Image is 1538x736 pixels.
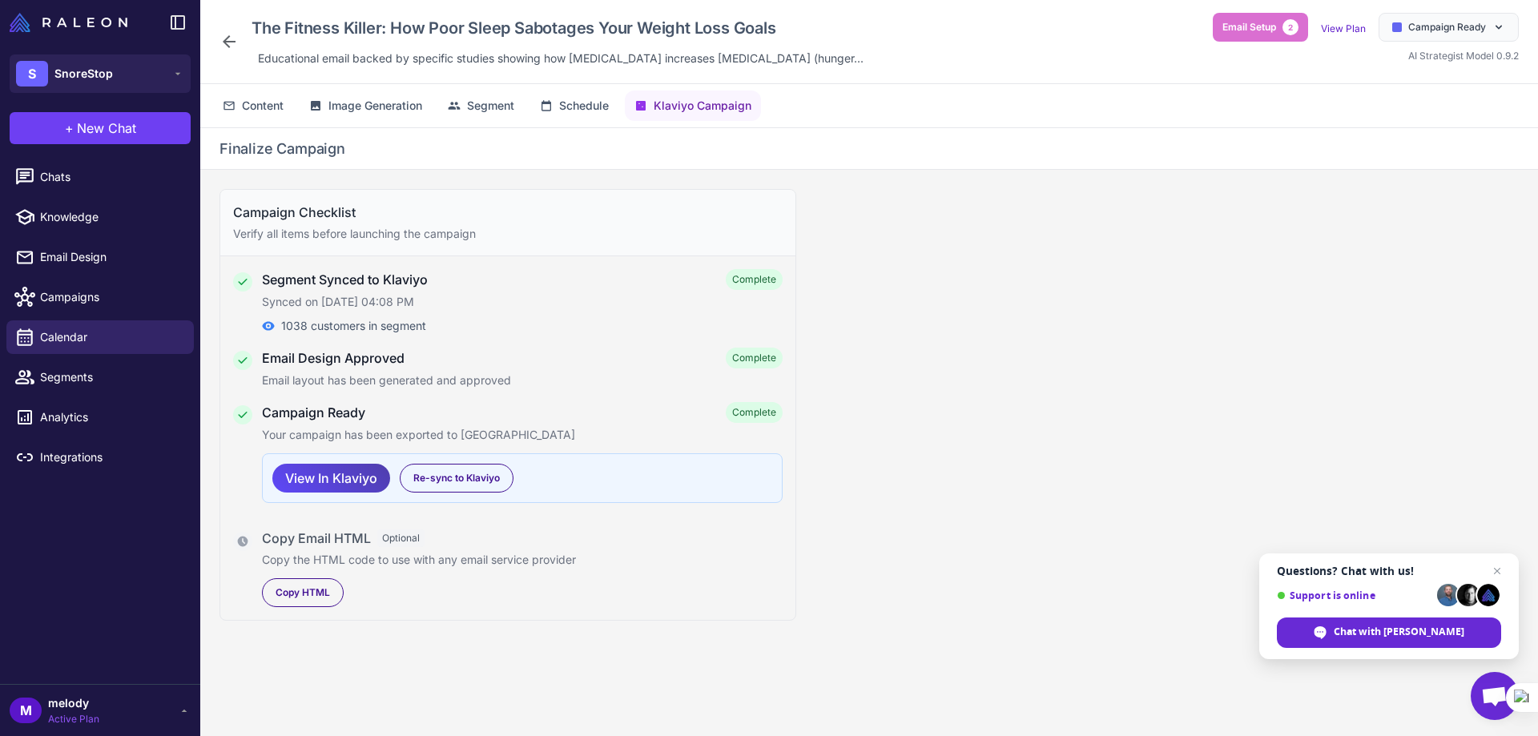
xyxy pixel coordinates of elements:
span: Chats [40,168,181,186]
button: Email Setup2 [1213,13,1308,42]
h3: Campaign Checklist [233,203,783,222]
span: Close chat [1488,561,1507,581]
span: Active Plan [48,712,99,726]
img: Raleon Logo [10,13,127,32]
h4: Campaign Ready [262,403,365,422]
a: Chats [6,160,194,194]
span: 2 [1282,19,1298,35]
a: Email Design [6,240,194,274]
span: Analytics [40,408,181,426]
p: Copy the HTML code to use with any email service provider [262,551,783,569]
a: Analytics [6,400,194,434]
span: Image Generation [328,97,422,115]
span: Chat with [PERSON_NAME] [1334,625,1464,639]
span: Complete [726,348,783,368]
p: Verify all items before launching the campaign [233,225,783,243]
span: Klaviyo Campaign [654,97,751,115]
span: Schedule [559,97,609,115]
p: Your campaign has been exported to [GEOGRAPHIC_DATA] [262,426,783,444]
button: Schedule [530,90,618,121]
a: Campaigns [6,280,194,314]
span: New Chat [77,119,136,138]
button: Klaviyo Campaign [625,90,761,121]
span: View In Klaviyo [285,465,377,493]
span: Questions? Chat with us! [1277,565,1501,577]
span: Segment [467,97,514,115]
span: + [65,119,74,138]
p: Email layout has been generated and approved [262,372,783,389]
span: Content [242,97,284,115]
span: Email Design [40,248,181,266]
a: Integrations [6,440,194,474]
a: View Plan [1321,22,1366,34]
h4: Copy Email HTML [262,529,371,548]
span: 1038 customers in segment [281,317,426,335]
a: Knowledge [6,200,194,234]
span: Email Setup [1222,20,1276,34]
span: Calendar [40,328,181,346]
button: +New Chat [10,112,191,144]
div: Click to edit description [252,46,870,70]
span: Complete [726,269,783,290]
h4: Email Design Approved [262,348,405,368]
p: Synced on [DATE] 04:08 PM [262,293,783,311]
span: Optional [377,529,425,547]
span: melody [48,694,99,712]
span: SnoreStop [54,65,113,82]
span: AI Strategist Model 0.9.2 [1408,50,1519,62]
div: Click to edit campaign name [245,13,870,43]
button: Image Generation [300,90,432,121]
span: Copy HTML [276,585,330,600]
h4: Segment Synced to Klaviyo [262,270,428,289]
div: Chat with Raleon [1277,617,1501,648]
span: Campaigns [40,288,181,306]
span: Re-sync to Klaviyo [413,471,500,485]
div: Open chat [1471,672,1519,720]
button: Content [213,90,293,121]
a: Raleon Logo [10,13,134,32]
span: Segments [40,368,181,386]
div: S [16,61,48,86]
a: Calendar [6,320,194,354]
span: Support is online [1277,589,1431,601]
span: Integrations [40,448,181,466]
div: M [10,698,42,723]
button: Segment [438,90,524,121]
span: Knowledge [40,208,181,226]
span: Complete [726,402,783,423]
span: Campaign Ready [1408,20,1486,34]
h2: Finalize Campaign [219,138,345,159]
button: SSnoreStop [10,54,191,93]
span: Educational email backed by specific studies showing how [MEDICAL_DATA] increases [MEDICAL_DATA] ... [258,50,864,67]
a: Segments [6,360,194,394]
